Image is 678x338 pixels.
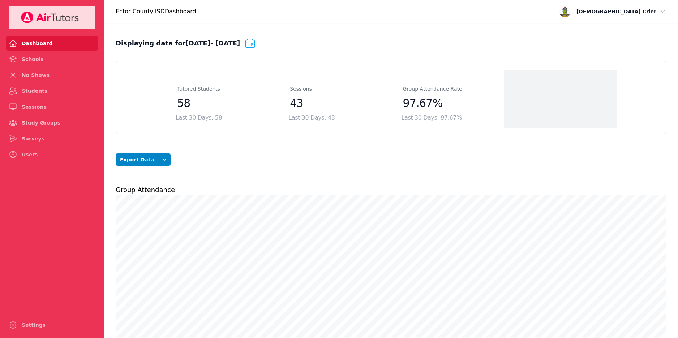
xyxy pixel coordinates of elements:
a: Settings [6,318,98,332]
dd: 58 [177,96,266,110]
a: Dashboard [6,36,98,51]
h2: Group Attendance [116,185,666,195]
div: Last 30 Days: 58 [176,113,268,122]
dt: Group Attendance Rate [403,84,462,93]
img: Your Company [21,12,79,23]
dd: 43 [290,96,379,110]
div: Last 30 Days: 97.67% [402,113,494,122]
div: Last 30 Days: 43 [288,113,381,122]
a: Users [6,147,98,162]
a: No Shows [6,68,98,82]
a: Schools [6,52,98,66]
a: Study Groups [6,116,98,130]
span: [DEMOGRAPHIC_DATA] Crier [576,7,656,16]
dt: Tutored Students [177,84,220,93]
a: Students [6,84,98,98]
img: avatar [559,6,571,17]
div: Displaying data for [DATE] - [DATE] [116,38,256,49]
button: Export Data [116,153,158,166]
a: Sessions [6,100,98,114]
dd: 97.67% [403,96,492,110]
dt: Sessions [290,84,312,93]
a: Surveys [6,131,98,146]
